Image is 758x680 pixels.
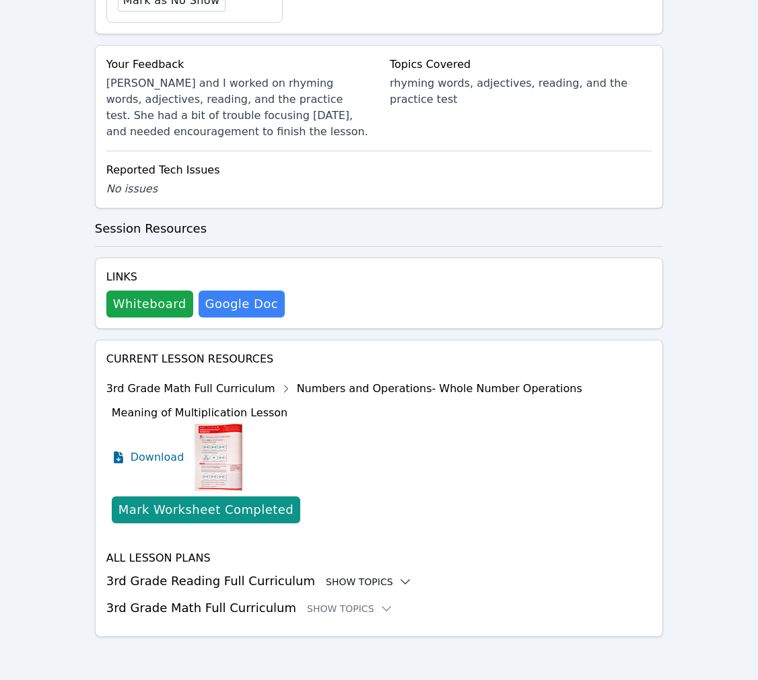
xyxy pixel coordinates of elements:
[106,291,193,317] button: Whiteboard
[106,75,368,140] div: [PERSON_NAME] and I worked on rhyming words, adjectives, reading, and the practice test. She had ...
[195,424,242,491] img: Meaning of Multiplication Lesson
[112,424,184,491] a: Download
[106,378,582,400] div: 3rd Grade Math Full Curriculum Numbers and Operations- Whole Number Operations
[131,449,184,465] span: Download
[106,351,652,367] h4: Current Lesson Resources
[118,500,294,519] div: Mark Worksheet Completed
[95,219,664,238] h3: Session Resources
[106,269,285,285] h4: Links
[199,291,285,317] a: Google Doc
[106,572,652,591] h3: 3rd Grade Reading Full Curriculum
[106,550,652,566] h4: All Lesson Plans
[307,602,393,615] button: Show Topics
[112,406,288,419] span: Meaning of Multiplication Lesson
[112,496,300,523] button: Mark Worksheet Completed
[106,162,652,178] div: Reported Tech Issues
[390,75,652,108] div: rhyming words, adjectives, reading, and the practice test
[326,575,412,589] button: Show Topics
[106,599,652,617] h3: 3rd Grade Math Full Curriculum
[390,56,652,73] div: Topics Covered
[106,182,158,195] span: No issues
[106,56,368,73] div: Your Feedback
